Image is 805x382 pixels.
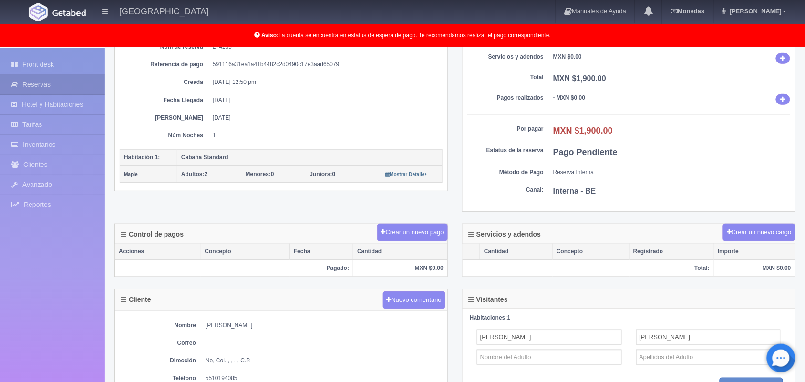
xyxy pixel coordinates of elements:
[385,172,427,177] small: Mostrar Detalle
[115,260,353,277] th: Pagado:
[714,260,795,277] th: MXN $0.00
[121,296,151,303] h4: Cliente
[127,61,203,69] dt: Referencia de pago
[120,321,196,330] dt: Nombre
[463,260,714,277] th: Total:
[201,244,289,260] th: Concepto
[467,186,544,194] dt: Canal:
[480,244,553,260] th: Cantidad
[124,154,160,161] b: Habitación 1:
[120,339,196,347] dt: Correo
[261,32,279,39] b: Aviso:
[177,149,443,166] th: Cabaña Standard
[213,43,435,51] dd: 274139
[353,260,447,277] th: MXN $0.00
[127,43,203,51] dt: Núm de reserva
[52,9,86,16] img: Getabed
[467,73,544,82] dt: Total
[467,94,544,102] dt: Pagos realizados
[553,53,582,60] b: MXN $0.00
[553,168,790,176] dd: Reserva Interna
[213,132,435,140] dd: 1
[29,3,48,21] img: Getabed
[213,96,435,104] dd: [DATE]
[468,296,508,303] h4: Visitantes
[553,94,585,101] b: - MXN $0.00
[553,74,606,83] b: MXN $1,900.00
[636,330,781,345] input: Apellidos del Adulto
[553,126,613,135] b: MXN $1,900.00
[477,350,622,365] input: Nombre del Adulto
[727,8,782,15] span: [PERSON_NAME]
[385,171,427,177] a: Mostrar Detalle
[671,8,704,15] b: Monedas
[310,171,336,177] span: 0
[468,231,541,238] h4: Servicios y adendos
[206,321,443,330] dd: [PERSON_NAME]
[723,224,795,241] button: Crear un nuevo cargo
[213,61,435,69] dd: 591116a31ea1a41b4482c2d0490c17e3aad65079
[127,114,203,122] dt: [PERSON_NAME]
[714,244,795,260] th: Importe
[127,78,203,86] dt: Creada
[636,350,781,365] input: Apellidos del Adulto
[213,114,435,122] dd: [DATE]
[553,244,630,260] th: Concepto
[124,172,138,177] small: Maple
[246,171,274,177] span: 0
[467,125,544,133] dt: Por pagar
[553,147,618,157] b: Pago Pendiente
[377,224,448,241] button: Crear un nuevo pago
[310,171,332,177] strong: Juniors:
[470,314,507,321] strong: Habitaciones:
[467,146,544,155] dt: Estatus de la reserva
[467,53,544,61] dt: Servicios y adendos
[127,132,203,140] dt: Núm Noches
[206,357,443,365] dd: No, Col. , , , , C.P.
[353,244,447,260] th: Cantidad
[630,244,714,260] th: Registrado
[290,244,353,260] th: Fecha
[120,357,196,365] dt: Dirección
[181,171,205,177] strong: Adultos:
[477,330,622,345] input: Nombre del Adulto
[181,171,207,177] span: 2
[213,78,435,86] dd: [DATE] 12:50 pm
[115,244,201,260] th: Acciones
[246,171,271,177] strong: Menores:
[127,96,203,104] dt: Fecha Llegada
[119,5,208,17] h4: [GEOGRAPHIC_DATA]
[467,168,544,176] dt: Método de Pago
[121,231,184,238] h4: Control de pagos
[553,187,596,195] b: Interna - BE
[470,314,788,322] div: 1
[383,291,446,309] button: Nuevo comentario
